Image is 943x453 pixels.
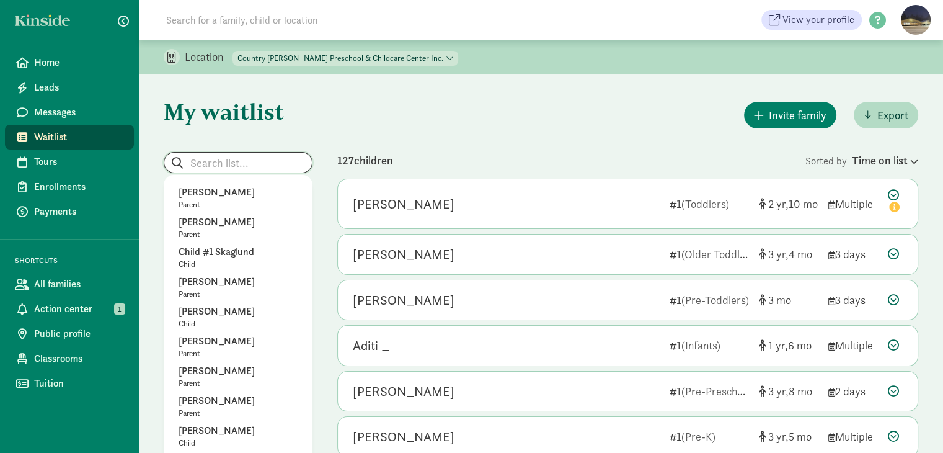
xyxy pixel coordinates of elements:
[34,376,124,391] span: Tuition
[179,230,298,240] p: Parent
[681,338,720,352] span: (Infants)
[782,12,854,27] span: View your profile
[768,429,789,444] span: 3
[353,427,454,447] div: Hazel S
[353,290,454,310] div: Hayden Hendricks
[34,55,124,70] span: Home
[789,429,812,444] span: 5
[881,393,943,453] iframe: Chat Widget
[670,292,749,308] div: 1
[5,125,134,150] a: Waitlist
[179,319,298,329] p: Child
[5,272,134,297] a: All families
[681,197,729,211] span: (Toddlers)
[179,408,298,418] p: Parent
[828,337,878,354] div: Multiple
[768,293,791,307] span: 3
[759,195,818,212] div: [object Object]
[179,274,298,289] p: [PERSON_NAME]
[179,379,298,388] p: Parent
[670,383,749,400] div: 1
[179,364,298,379] p: [PERSON_NAME]
[768,197,789,211] span: 2
[34,326,124,341] span: Public profile
[759,246,818,262] div: [object Object]
[164,153,312,173] input: Search list...
[670,428,749,445] div: 1
[828,383,878,400] div: 2 days
[681,293,749,307] span: (Pre-Toddlers)
[789,197,818,211] span: 10
[769,107,826,123] span: Invite family
[5,371,134,396] a: Tuition
[179,185,298,200] p: [PERSON_NAME]
[744,102,836,128] button: Invite family
[353,194,454,214] div: Carson Edwards
[353,382,454,401] div: Advi Ramesh
[854,102,918,128] button: Export
[789,384,812,398] span: 8
[828,292,878,308] div: 3 days
[877,107,908,123] span: Export
[805,152,918,169] div: Sorted by
[681,384,755,398] span: (Pre-Preschool)
[759,292,818,308] div: [object Object]
[768,384,789,398] span: 3
[828,428,878,445] div: Multiple
[179,393,298,408] p: [PERSON_NAME]
[5,174,134,199] a: Enrollments
[5,346,134,371] a: Classrooms
[353,244,454,264] div: Harley Hendricks
[681,429,715,444] span: (Pre-K)
[179,304,298,319] p: [PERSON_NAME]
[759,428,818,445] div: [object Object]
[5,100,134,125] a: Messages
[670,246,749,262] div: 1
[179,438,298,448] p: Child
[5,199,134,224] a: Payments
[34,302,124,316] span: Action center
[179,215,298,230] p: [PERSON_NAME]
[179,423,298,438] p: [PERSON_NAME]
[5,297,134,321] a: Action center 1
[114,303,125,315] span: 1
[179,244,298,259] p: Child #1 Skaglund
[179,349,298,359] p: Parent
[761,10,862,30] a: View your profile
[34,155,124,169] span: Tours
[788,338,812,352] span: 6
[34,351,124,366] span: Classrooms
[5,50,134,75] a: Home
[5,150,134,174] a: Tours
[768,338,788,352] span: 1
[681,247,758,261] span: (Older Toddlers)
[789,247,812,261] span: 4
[159,7,507,32] input: Search for a family, child or location
[670,337,749,354] div: 1
[759,383,818,400] div: [object Object]
[852,152,918,169] div: Time on list
[179,334,298,349] p: [PERSON_NAME]
[185,50,232,65] p: Location
[828,246,878,262] div: 3 days
[34,204,124,219] span: Payments
[353,336,389,356] div: Aditi _
[670,195,749,212] div: 1
[768,247,789,261] span: 3
[179,259,298,269] p: Child
[34,80,124,95] span: Leads
[34,277,124,292] span: All families
[34,105,124,120] span: Messages
[337,152,805,169] div: 127 children
[179,200,298,210] p: Parent
[179,289,298,299] p: Parent
[759,337,818,354] div: [object Object]
[5,75,134,100] a: Leads
[34,130,124,145] span: Waitlist
[828,195,878,212] div: Multiple
[164,99,312,124] h1: My waitlist
[34,179,124,194] span: Enrollments
[5,321,134,346] a: Public profile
